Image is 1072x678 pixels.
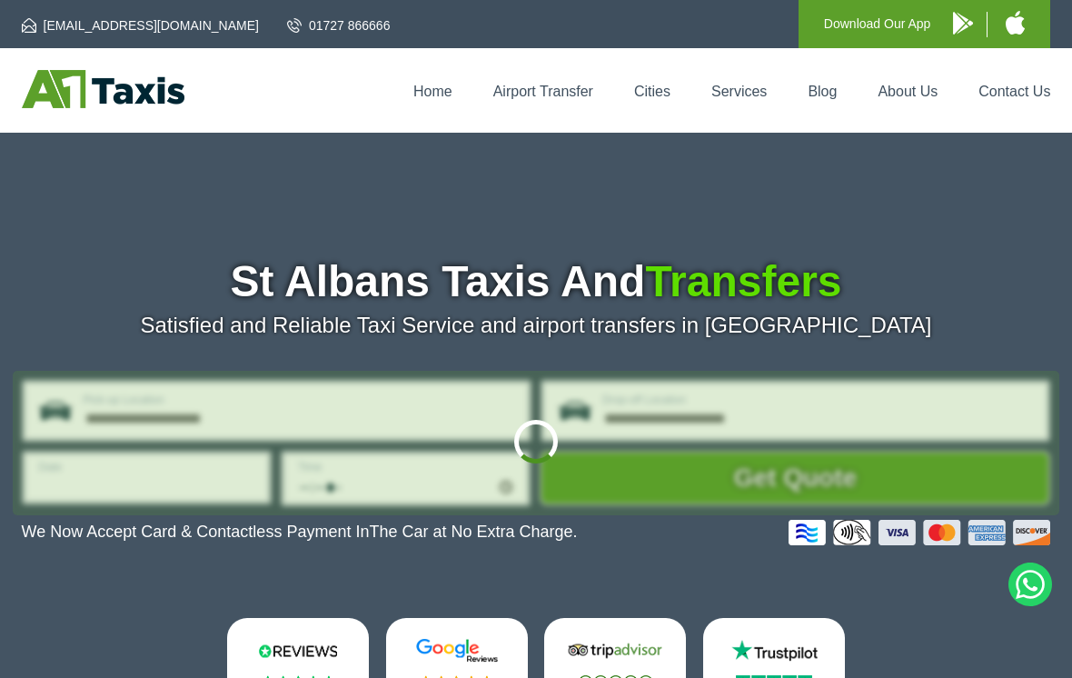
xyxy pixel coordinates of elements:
a: Airport Transfer [493,84,593,99]
span: Transfers [645,257,841,305]
img: A1 Taxis iPhone App [1006,11,1025,35]
p: Download Our App [824,13,931,35]
a: 01727 866666 [287,16,391,35]
a: Contact Us [978,84,1050,99]
a: Home [413,84,452,99]
a: Services [711,84,767,99]
a: About Us [878,84,938,99]
a: Cities [634,84,670,99]
span: The Car at No Extra Charge. [369,523,577,541]
img: Credit And Debit Cards [789,520,1050,545]
img: Reviews.io [247,638,349,663]
img: Trustpilot [723,638,825,663]
img: A1 Taxis St Albans LTD [22,70,184,108]
h1: St Albans Taxis And [22,260,1051,304]
img: Tripadvisor [564,638,666,663]
p: We Now Accept Card & Contactless Payment In [22,523,578,542]
img: Google [406,638,508,663]
a: Blog [808,84,837,99]
a: [EMAIL_ADDRESS][DOMAIN_NAME] [22,16,259,35]
p: Satisfied and Reliable Taxi Service and airport transfers in [GEOGRAPHIC_DATA] [22,313,1051,338]
img: A1 Taxis Android App [953,12,973,35]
